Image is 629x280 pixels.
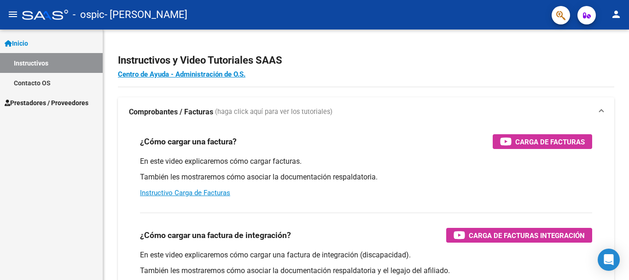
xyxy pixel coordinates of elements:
mat-expansion-panel-header: Comprobantes / Facturas (haga click aquí para ver los tutoriales) [118,97,614,127]
p: También les mostraremos cómo asociar la documentación respaldatoria. [140,172,592,182]
button: Carga de Facturas Integración [446,228,592,243]
mat-icon: person [611,9,622,20]
span: Prestadores / Proveedores [5,98,88,108]
strong: Comprobantes / Facturas [129,107,213,117]
span: (haga click aquí para ver los tutoriales) [215,107,332,117]
h3: ¿Cómo cargar una factura de integración? [140,229,291,242]
span: - [PERSON_NAME] [105,5,187,25]
p: En este video explicaremos cómo cargar facturas. [140,156,592,167]
span: Inicio [5,38,28,48]
button: Carga de Facturas [493,134,592,149]
h2: Instructivos y Video Tutoriales SAAS [118,52,614,69]
a: Centro de Ayuda - Administración de O.S. [118,70,245,78]
h3: ¿Cómo cargar una factura? [140,135,237,148]
span: - ospic [73,5,105,25]
mat-icon: menu [7,9,18,20]
span: Carga de Facturas [515,136,585,148]
span: Carga de Facturas Integración [469,230,585,241]
p: En este video explicaremos cómo cargar una factura de integración (discapacidad). [140,250,592,260]
a: Instructivo Carga de Facturas [140,189,230,197]
p: También les mostraremos cómo asociar la documentación respaldatoria y el legajo del afiliado. [140,266,592,276]
div: Open Intercom Messenger [598,249,620,271]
